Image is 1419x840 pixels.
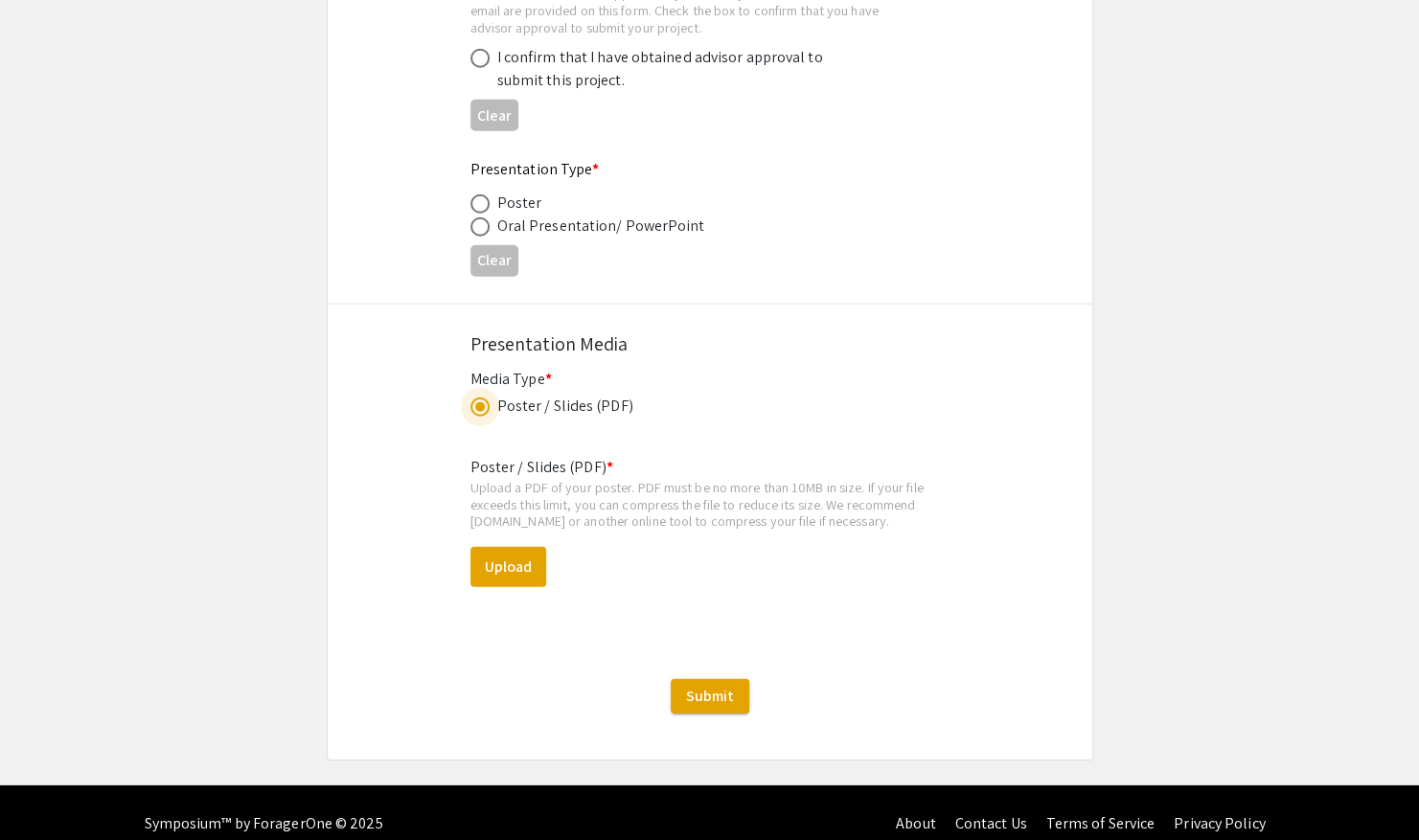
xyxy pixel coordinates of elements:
mat-label: Media Type [470,369,552,389]
a: About [896,813,936,833]
button: Clear [470,245,518,277]
a: Privacy Policy [1174,813,1265,833]
div: Poster [497,192,542,215]
mat-label: Presentation Type [470,159,600,179]
span: Submit [686,686,734,706]
div: Oral Presentation/ PowerPoint [497,215,705,238]
button: Submit [671,679,749,714]
div: Presentation Media [470,329,950,358]
div: Poster / Slides (PDF) [497,395,633,418]
div: I confirm that I have obtained advisor approval to submit this project. [497,46,833,92]
button: Clear [470,100,518,131]
div: Upload a PDF of your poster. PDF must be no more than 10MB in size. If your file exceeds this lim... [470,479,950,530]
a: Contact Us [954,813,1026,833]
button: Upload [470,547,546,587]
mat-label: Poster / Slides (PDF) [470,457,613,477]
a: Terms of Service [1045,813,1155,833]
iframe: Chat [14,754,81,826]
